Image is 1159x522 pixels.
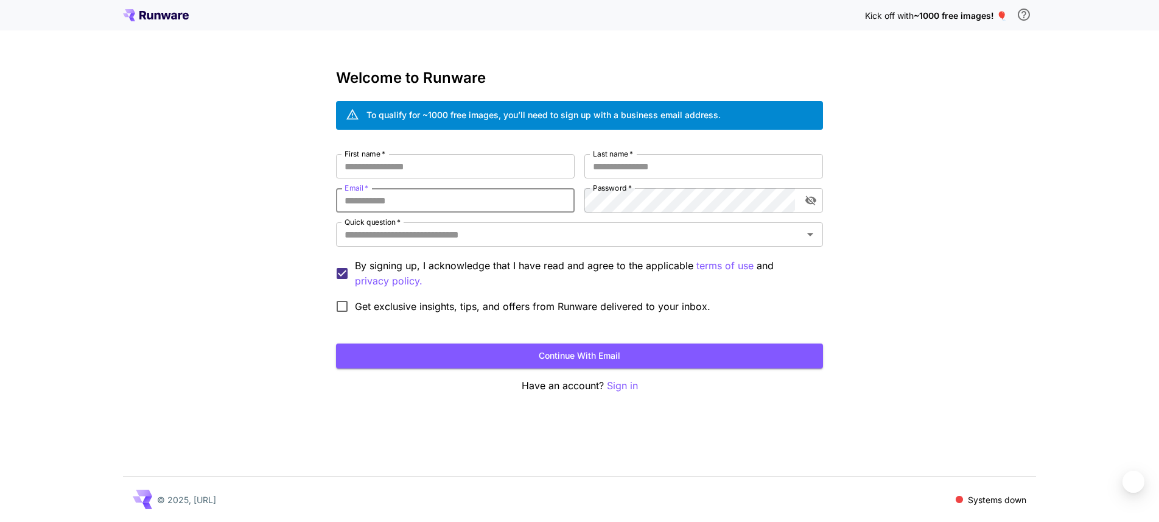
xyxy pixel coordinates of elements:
button: In order to qualify for free credit, you need to sign up with a business email address and click ... [1012,2,1036,27]
label: Password [593,183,632,193]
span: ~1000 free images! 🎈 [914,10,1007,21]
p: terms of use [696,258,754,273]
label: Quick question [345,217,401,227]
button: Open [802,226,819,243]
span: Kick off with [865,10,914,21]
p: Have an account? [336,378,823,393]
button: By signing up, I acknowledge that I have read and agree to the applicable terms of use and [355,273,422,289]
p: Systems down [968,493,1026,506]
p: © 2025, [URL] [157,493,216,506]
button: Sign in [607,378,638,393]
div: To qualify for ~1000 free images, you’ll need to sign up with a business email address. [366,108,721,121]
p: privacy policy. [355,273,422,289]
button: By signing up, I acknowledge that I have read and agree to the applicable and privacy policy. [696,258,754,273]
label: First name [345,149,385,159]
span: Get exclusive insights, tips, and offers from Runware delivered to your inbox. [355,299,710,314]
button: Continue with email [336,344,823,369]
p: By signing up, I acknowledge that I have read and agree to the applicable and [355,258,813,289]
label: Email [345,183,368,193]
button: toggle password visibility [800,189,822,211]
label: Last name [593,149,633,159]
h3: Welcome to Runware [336,69,823,86]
